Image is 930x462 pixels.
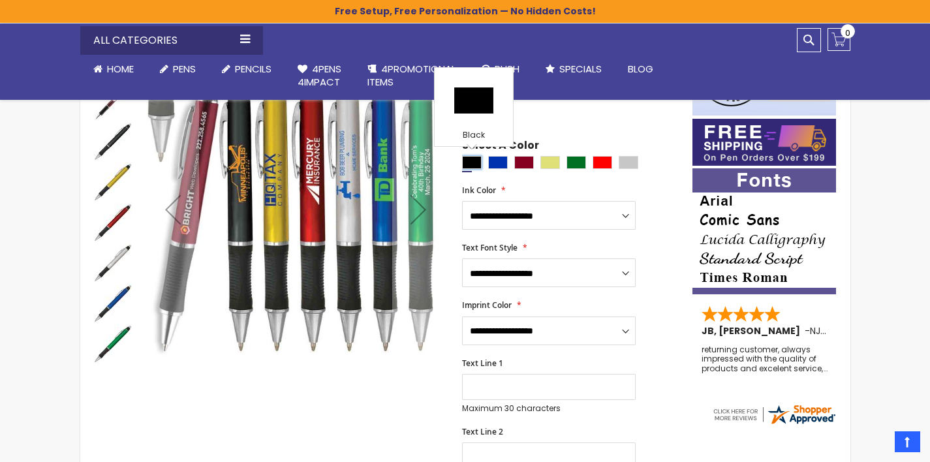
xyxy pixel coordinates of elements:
span: Home [107,62,134,76]
a: Rush [469,55,533,84]
div: returning customer, always impressed with the quality of products and excelent service, will retu... [702,345,828,373]
img: Barton Pen [146,59,444,357]
div: Barton Pen [93,80,134,121]
div: Blue [488,156,508,169]
img: Free shipping on orders over $199 [692,119,836,166]
div: Green [566,156,586,169]
div: Barton Pen [93,202,134,242]
div: Black [438,130,510,143]
span: Text Font Style [462,242,518,253]
img: Barton Pen [93,203,132,242]
span: JB, [PERSON_NAME] [702,324,805,337]
span: Pens [173,62,196,76]
div: Barton Pen [93,323,132,363]
span: Specials [559,62,602,76]
a: 4Pens4impact [285,55,354,97]
a: Blog [615,55,666,84]
img: Barton Pen [93,122,132,161]
a: Pens [147,55,209,84]
div: Burgundy [514,156,534,169]
p: Maximum 30 characters [462,403,636,414]
div: Barton Pen [93,283,134,323]
span: - , [805,324,918,337]
img: Barton Pen [93,82,132,121]
img: Barton Pen [93,324,132,363]
div: Red [593,156,612,169]
img: Barton Pen [93,243,132,283]
a: Top [895,431,920,452]
span: 4PROMOTIONAL ITEMS [367,62,456,89]
div: Previous [147,40,199,378]
a: Specials [533,55,615,84]
a: 4pens.com certificate URL [711,418,837,429]
img: font-personalization-examples [692,168,836,294]
a: Home [80,55,147,84]
div: Barton Pen [93,242,134,283]
span: NJ [810,324,826,337]
div: Next [392,40,444,378]
div: Black [462,156,482,169]
span: Rush [495,62,519,76]
div: Barton Pen [93,161,134,202]
img: Barton Pen [93,284,132,323]
span: Imprint Color [462,300,512,311]
span: Text Line 1 [462,358,503,369]
div: Gold [540,156,560,169]
div: Silver [619,156,638,169]
span: Pencils [235,62,271,76]
img: 4pens.com widget logo [711,403,837,426]
span: Select A Color [462,138,539,156]
span: Ink Color [462,185,496,196]
div: All Categories [80,26,263,55]
span: 4Pens 4impact [298,62,341,89]
div: Barton Pen [93,121,134,161]
a: Pencils [209,55,285,84]
span: Text Line 2 [462,426,503,437]
a: 4PROMOTIONALITEMS [354,55,469,97]
a: 0 [828,28,850,51]
span: 0 [845,27,850,39]
span: Blog [628,62,653,76]
img: Barton Pen [93,162,132,202]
